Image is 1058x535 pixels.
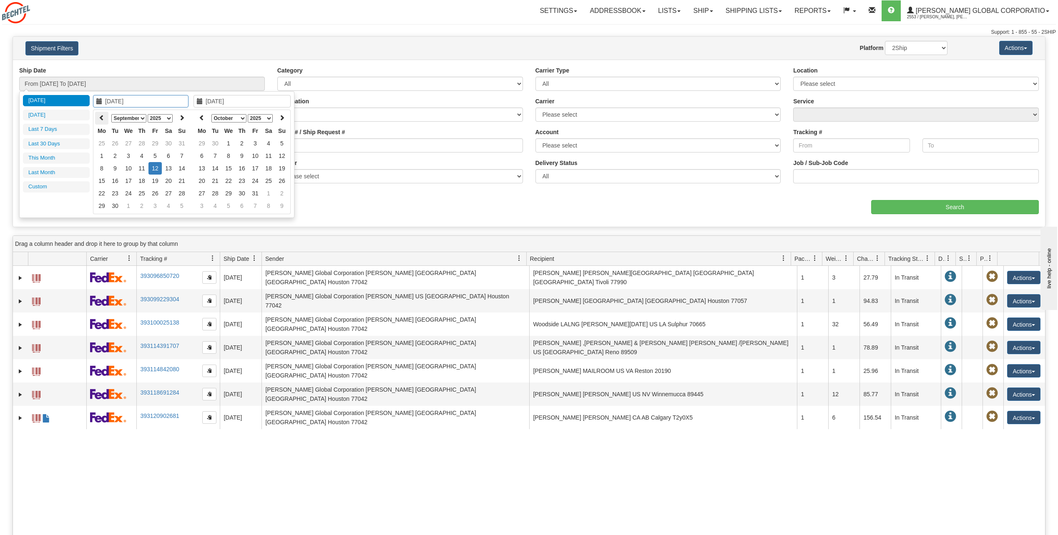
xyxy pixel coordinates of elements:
[95,137,108,150] td: 25
[222,125,235,137] th: We
[828,289,859,312] td: 1
[135,125,148,137] th: Th
[265,255,284,263] span: Sender
[901,0,1055,21] a: [PERSON_NAME] Global Corporatio 2553 / [PERSON_NAME], [PERSON_NAME]
[1007,294,1040,307] button: Actions
[32,294,40,307] a: Label
[249,137,262,150] td: 3
[261,382,529,406] td: [PERSON_NAME] Global Corporation [PERSON_NAME] [GEOGRAPHIC_DATA] [GEOGRAPHIC_DATA] Houston 77042
[2,2,30,23] img: logo2553.jpg
[945,411,956,422] span: In Transit
[529,312,797,336] td: Woodside LALNG [PERSON_NAME][DATE] US LA Sulphur 70665
[209,175,222,187] td: 21
[135,200,148,212] td: 2
[793,97,814,105] label: Service
[828,406,859,429] td: 6
[999,41,1033,55] button: Actions
[195,150,209,162] td: 6
[529,382,797,406] td: [PERSON_NAME] [PERSON_NAME] US NV Winnemucca 89445
[140,255,167,263] span: Tracking #
[980,255,987,263] span: Pickup Status
[122,125,135,137] th: We
[797,266,828,289] td: 1
[220,336,261,359] td: [DATE]
[986,317,998,329] span: Pickup Not Assigned
[32,364,40,377] a: Label
[945,387,956,399] span: In Transit
[839,251,853,265] a: Weight filter column settings
[797,289,828,312] td: 1
[275,137,289,150] td: 5
[2,29,1056,36] div: Support: 1 - 855 - 55 - 2SHIP
[148,162,162,175] td: 12
[175,187,188,200] td: 28
[13,236,1045,252] div: grid grouping header
[261,359,529,382] td: [PERSON_NAME] Global Corporation [PERSON_NAME] [GEOGRAPHIC_DATA] [GEOGRAPHIC_DATA] Houston 77042
[95,162,108,175] td: 8
[148,200,162,212] td: 3
[945,271,956,282] span: In Transit
[16,297,25,305] a: Expand
[857,255,875,263] span: Charge
[235,200,249,212] td: 6
[23,167,90,178] li: Last Month
[275,187,289,200] td: 2
[529,359,797,382] td: [PERSON_NAME] MAILROOM US VA Reston 20190
[891,289,941,312] td: In Transit
[90,412,126,422] img: 2 - FedEx Express®
[148,150,162,162] td: 5
[222,175,235,187] td: 22
[90,319,126,329] img: 2 - FedEx Express®
[888,255,925,263] span: Tracking Status
[23,110,90,121] li: [DATE]
[90,389,126,399] img: 2 - FedEx Express®
[535,128,559,136] label: Account
[148,175,162,187] td: 19
[261,266,529,289] td: [PERSON_NAME] Global Corporation [PERSON_NAME] [GEOGRAPHIC_DATA] [GEOGRAPHIC_DATA] Houston 77042
[797,359,828,382] td: 1
[922,138,1039,152] input: To
[135,187,148,200] td: 25
[108,200,122,212] td: 30
[530,255,554,263] span: Recipient
[135,137,148,150] td: 28
[535,97,555,105] label: Carrier
[891,336,941,359] td: In Transit
[262,187,275,200] td: 1
[275,200,289,212] td: 9
[175,175,188,187] td: 21
[945,341,956,352] span: In Transit
[175,200,188,212] td: 5
[859,312,891,336] td: 56.49
[6,7,77,13] div: live help - online
[90,272,126,282] img: 2 - FedEx Express®
[962,251,976,265] a: Shipment Issues filter column settings
[206,251,220,265] a: Tracking # filter column settings
[262,175,275,187] td: 25
[529,406,797,429] td: [PERSON_NAME] [PERSON_NAME] CA AB Calgary T2y0X5
[90,365,126,376] img: 2 - FedEx Express®
[108,150,122,162] td: 2
[202,271,216,284] button: Copy to clipboard
[535,66,569,75] label: Carrier Type
[202,318,216,330] button: Copy to clipboard
[140,272,179,279] a: 393096850720
[235,162,249,175] td: 16
[945,294,956,306] span: In Transit
[122,187,135,200] td: 24
[275,162,289,175] td: 19
[16,390,25,399] a: Expand
[859,406,891,429] td: 156.54
[175,125,188,137] th: Su
[162,162,175,175] td: 13
[247,251,261,265] a: Ship Date filter column settings
[986,411,998,422] span: Pickup Not Assigned
[195,162,209,175] td: 13
[95,200,108,212] td: 29
[108,137,122,150] td: 26
[797,382,828,406] td: 1
[220,359,261,382] td: [DATE]
[1007,411,1040,424] button: Actions
[945,317,956,329] span: In Transit
[220,312,261,336] td: [DATE]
